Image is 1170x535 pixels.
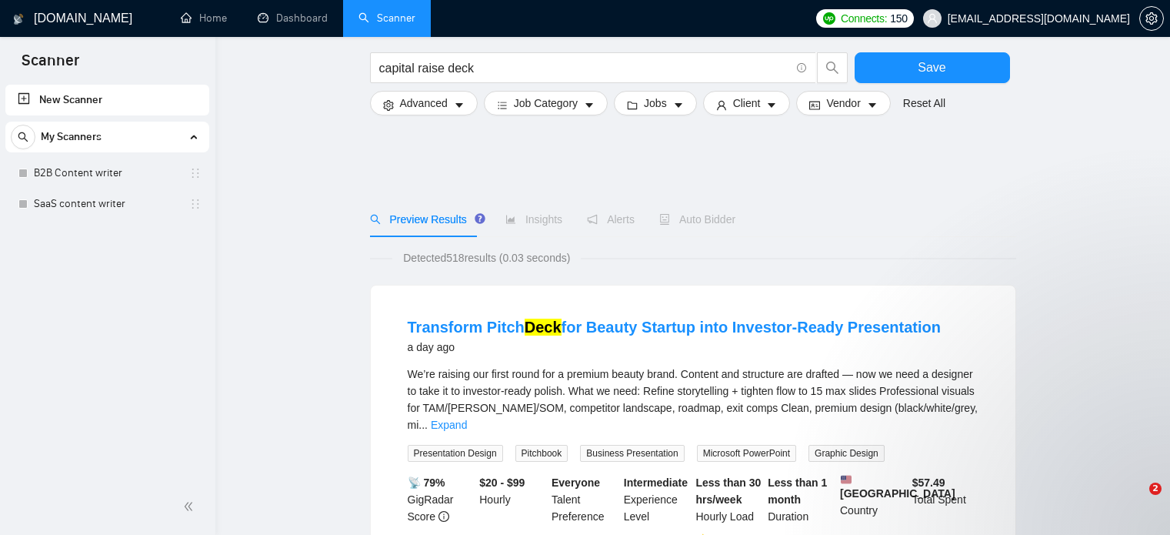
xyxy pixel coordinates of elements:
[817,52,848,83] button: search
[659,214,670,225] span: robot
[473,212,487,226] div: Tooltip anchor
[454,99,465,111] span: caret-down
[927,13,938,24] span: user
[716,99,727,111] span: user
[505,213,562,226] span: Insights
[673,99,684,111] span: caret-down
[659,213,735,226] span: Auto Bidder
[400,95,448,112] span: Advanced
[418,419,428,431] span: ...
[580,445,684,462] span: Business Presentation
[479,476,525,489] b: $20 - $99
[408,319,942,336] a: Transform PitchDeckfor Beauty Startup into Investor-Ready Presentation
[41,122,102,152] span: My Scanners
[552,476,600,489] b: Everyone
[408,366,978,433] div: We’re raising our first round for a premium beauty brand. Content and structure are drafted — now...
[587,214,598,225] span: notification
[548,474,621,525] div: Talent Preference
[181,12,227,25] a: homeHome
[855,52,1010,83] button: Save
[818,61,847,75] span: search
[584,99,595,111] span: caret-down
[515,445,568,462] span: Pitchbook
[258,12,328,25] a: dashboardDashboard
[438,511,449,522] span: info-circle
[697,445,796,462] span: Microsoft PowerPoint
[34,158,180,189] a: B2B Content writer
[408,338,942,356] div: a day ago
[183,499,198,514] span: double-left
[644,95,667,112] span: Jobs
[841,474,852,485] img: 🇺🇸
[765,474,837,525] div: Duration
[867,99,878,111] span: caret-down
[823,12,835,25] img: upwork-logo.png
[370,214,381,225] span: search
[768,476,827,506] b: Less than 1 month
[5,122,209,219] li: My Scanners
[34,189,180,219] a: SaaS content writer
[358,12,415,25] a: searchScanner
[624,476,688,489] b: Intermediate
[1118,483,1155,520] iframe: Intercom live chat
[408,476,445,489] b: 📡 79%
[370,213,481,226] span: Preview Results
[189,167,202,179] span: holder
[587,213,635,226] span: Alerts
[12,132,35,142] span: search
[379,59,790,78] input: Search Freelance Jobs...
[13,7,24,32] img: logo
[408,445,503,462] span: Presentation Design
[621,474,693,525] div: Experience Level
[497,99,508,111] span: bars
[383,99,394,111] span: setting
[525,319,562,336] mark: Deck
[370,91,478,115] button: settingAdvancedcaret-down
[841,10,887,27] span: Connects:
[796,91,890,115] button: idcardVendorcaret-down
[431,419,467,431] a: Expand
[189,198,202,210] span: holder
[840,474,955,500] b: [GEOGRAPHIC_DATA]
[614,91,697,115] button: folderJobscaret-down
[797,63,807,73] span: info-circle
[505,214,516,225] span: area-chart
[696,476,762,506] b: Less than 30 hrs/week
[11,125,35,149] button: search
[909,474,982,525] div: Total Spent
[1140,12,1163,25] span: setting
[890,10,907,27] span: 150
[514,95,578,112] span: Job Category
[837,474,909,525] div: Country
[9,49,92,82] span: Scanner
[405,474,477,525] div: GigRadar Score
[903,95,945,112] a: Reset All
[18,85,197,115] a: New Scanner
[476,474,548,525] div: Hourly
[392,249,581,266] span: Detected 518 results (0.03 seconds)
[809,99,820,111] span: idcard
[1149,483,1162,495] span: 2
[627,99,638,111] span: folder
[766,99,777,111] span: caret-down
[703,91,791,115] button: userClientcaret-down
[733,95,761,112] span: Client
[1139,6,1164,31] button: setting
[918,58,945,77] span: Save
[484,91,608,115] button: barsJob Categorycaret-down
[1139,12,1164,25] a: setting
[808,445,885,462] span: Graphic Design
[693,474,765,525] div: Hourly Load
[826,95,860,112] span: Vendor
[5,85,209,115] li: New Scanner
